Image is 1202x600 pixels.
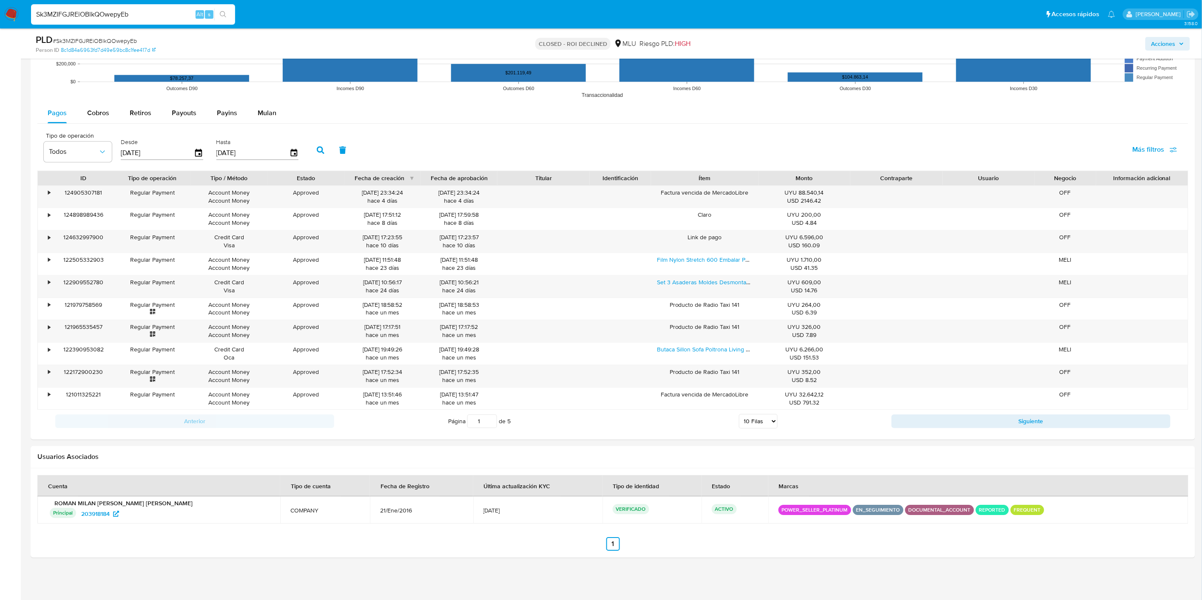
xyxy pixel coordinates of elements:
[53,37,137,45] span: # Sk3MZIFGJREiOBlkQOwepyEb
[61,46,156,54] a: 8c1d84a6963fd7d49e59bc8c1fee417d
[535,38,611,50] p: CLOSED - ROI DECLINED
[208,10,210,18] span: s
[1187,10,1196,19] a: Salir
[37,453,1188,461] h2: Usuarios Asociados
[196,10,203,18] span: Alt
[639,39,691,48] span: Riesgo PLD:
[31,9,235,20] input: Buscar usuario o caso...
[1136,10,1184,18] p: gregorio.negri@mercadolibre.com
[36,33,53,46] b: PLD
[1108,11,1115,18] a: Notificaciones
[1145,37,1190,51] button: Acciones
[1151,37,1176,51] span: Acciones
[214,8,232,20] button: search-icon
[36,46,59,54] b: Person ID
[675,39,691,48] span: HIGH
[614,39,636,48] div: MLU
[1184,20,1198,27] span: 3.158.0
[1052,10,1100,19] span: Accesos rápidos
